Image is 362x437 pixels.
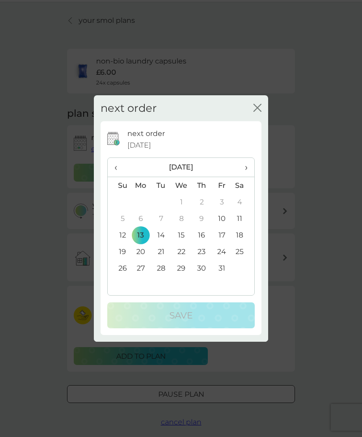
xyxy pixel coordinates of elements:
[108,210,130,227] td: 5
[232,210,254,227] td: 11
[171,194,192,210] td: 1
[130,260,151,276] td: 27
[232,177,254,194] th: Sa
[130,210,151,227] td: 6
[171,227,192,243] td: 15
[151,177,171,194] th: Tu
[212,243,232,260] td: 24
[232,243,254,260] td: 25
[151,260,171,276] td: 28
[114,158,124,177] span: ‹
[127,140,151,151] span: [DATE]
[171,210,192,227] td: 8
[212,227,232,243] td: 17
[151,227,171,243] td: 14
[232,194,254,210] td: 4
[192,194,212,210] td: 2
[253,104,261,113] button: close
[212,194,232,210] td: 3
[108,260,130,276] td: 26
[169,308,193,322] p: Save
[171,243,192,260] td: 22
[239,158,248,177] span: ›
[108,177,130,194] th: Su
[130,227,151,243] td: 13
[151,243,171,260] td: 21
[192,260,212,276] td: 30
[212,177,232,194] th: Fr
[232,227,254,243] td: 18
[130,243,151,260] td: 20
[192,177,212,194] th: Th
[192,227,212,243] td: 16
[171,177,192,194] th: We
[107,302,255,328] button: Save
[192,243,212,260] td: 23
[130,177,151,194] th: Mo
[130,158,232,177] th: [DATE]
[108,243,130,260] td: 19
[192,210,212,227] td: 9
[108,227,130,243] td: 12
[212,260,232,276] td: 31
[151,210,171,227] td: 7
[212,210,232,227] td: 10
[127,128,165,140] p: next order
[101,102,157,115] h2: next order
[171,260,192,276] td: 29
